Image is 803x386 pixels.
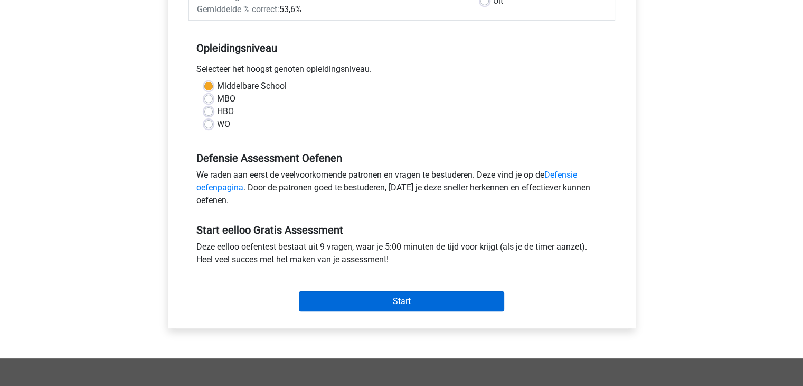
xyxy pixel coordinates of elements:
label: Middelbare School [217,80,287,93]
div: Selecteer het hoogst genoten opleidingsniveau. [188,63,615,80]
label: WO [217,118,230,131]
label: HBO [217,105,234,118]
div: We raden aan eerst de veelvoorkomende patronen en vragen te bestuderen. Deze vind je op de . Door... [188,169,615,211]
label: MBO [217,93,235,105]
input: Start [299,291,504,311]
span: Gemiddelde % correct: [197,4,279,14]
h5: Defensie Assessment Oefenen [196,152,607,164]
div: Deze eelloo oefentest bestaat uit 9 vragen, waar je 5:00 minuten de tijd voor krijgt (als je de t... [188,241,615,270]
div: 53,6% [189,3,473,16]
h5: Opleidingsniveau [196,38,607,59]
h5: Start eelloo Gratis Assessment [196,224,607,236]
